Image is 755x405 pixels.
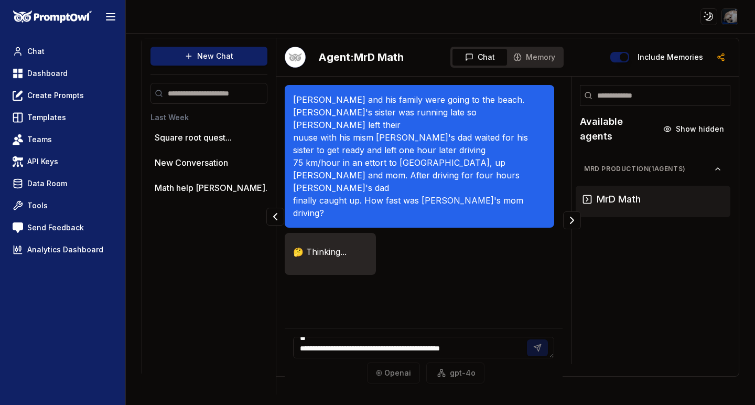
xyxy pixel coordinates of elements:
p: [PERSON_NAME] and his family were going to the beach. [PERSON_NAME]'s sister was running late so ... [293,93,546,219]
button: Include memories in the messages below [610,52,629,62]
button: Talk with Hootie [285,47,306,68]
span: Teams [27,134,52,145]
img: feedback [13,222,23,233]
a: Tools [8,196,117,215]
button: Collapse panel [563,211,581,229]
button: New Chat [150,47,267,66]
img: ACg8ocI4KkL1Q_-RxLtiJYT5IG4BwerR-6sM5USSaUcMFPufJNg9MDZr=s96-c [722,9,738,24]
a: Send Feedback [8,218,117,237]
h2: MrD Math [318,50,404,65]
span: Dashboard [27,68,68,79]
span: Chat [27,46,45,57]
a: Data Room [8,174,117,193]
a: API Keys [8,152,117,171]
a: Chat [8,42,117,61]
span: Templates [27,112,66,123]
span: MrD Production ( 1 agents) [584,165,714,173]
span: Tools [27,200,48,211]
button: Math help [PERSON_NAME]... [155,182,272,194]
p: 🤔 Thinking... [293,246,347,258]
span: Create Prompts [27,90,84,101]
label: Include memories in the messages below [638,54,703,61]
span: Show hidden [676,124,724,134]
button: MrD Production(1agents) [576,161,730,177]
span: API Keys [27,156,58,167]
span: Analytics Dashboard [27,244,103,255]
img: PromptOwl [13,10,92,24]
a: Dashboard [8,64,117,83]
button: Show hidden [657,121,730,137]
img: Bot [285,47,306,68]
button: Collapse panel [266,208,284,226]
span: Send Feedback [27,222,84,233]
h3: MrD Math [597,192,641,207]
a: Create Prompts [8,86,117,105]
span: Chat [478,52,495,62]
span: Data Room [27,178,67,189]
a: Templates [8,108,117,127]
h2: Available agents [580,114,657,144]
p: New Conversation [155,156,228,169]
h3: Last Week [150,112,288,123]
button: Square root quest... [155,131,232,144]
a: Analytics Dashboard [8,240,117,259]
span: Memory [526,52,555,62]
a: Teams [8,130,117,149]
